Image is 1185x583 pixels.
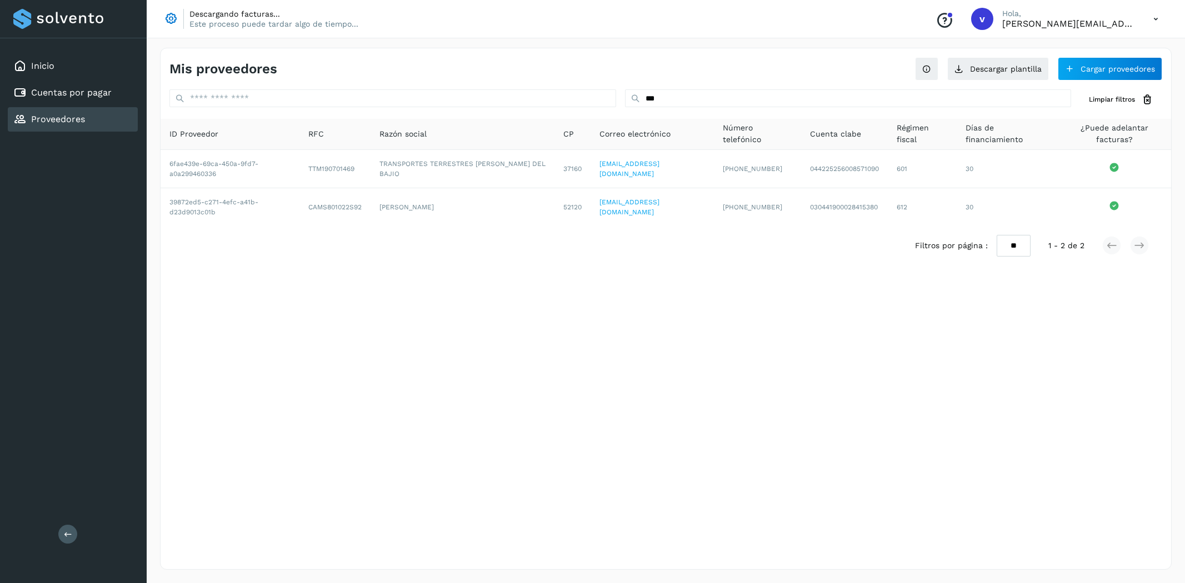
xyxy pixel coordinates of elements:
span: Cuenta clabe [810,128,861,140]
a: Proveedores [31,114,85,124]
td: 52120 [554,188,591,226]
span: Filtros por página : [915,240,988,252]
span: ID Proveedor [169,128,218,140]
p: victor.romero@fidum.com.mx [1002,18,1136,29]
td: 30 [957,150,1058,188]
span: Correo electrónico [599,128,671,140]
td: [PERSON_NAME] [371,188,554,226]
span: Limpiar filtros [1089,94,1135,104]
a: [EMAIL_ADDRESS][DOMAIN_NAME] [599,160,659,178]
td: 39872ed5-c271-4efc-a41b-d23d9013c01b [161,188,299,226]
h4: Mis proveedores [169,61,277,77]
td: TRANSPORTES TERRESTRES [PERSON_NAME] DEL BAJIO [371,150,554,188]
span: [PHONE_NUMBER] [723,165,782,173]
p: Este proceso puede tardar algo de tiempo... [189,19,358,29]
span: [PHONE_NUMBER] [723,203,782,211]
button: Descargar plantilla [947,57,1049,81]
div: Cuentas por pagar [8,81,138,105]
div: Inicio [8,54,138,78]
span: Régimen fiscal [897,122,948,145]
td: 612 [888,188,957,226]
span: Número telefónico [723,122,792,145]
span: Razón social [379,128,427,140]
span: 1 - 2 de 2 [1048,240,1084,252]
td: 601 [888,150,957,188]
td: CAMS801022S92 [299,188,371,226]
td: TTM190701469 [299,150,371,188]
td: 6fae439e-69ca-450a-9fd7-a0a299460336 [161,150,299,188]
a: Cuentas por pagar [31,87,112,98]
span: CP [563,128,574,140]
span: ¿Puede adelantar facturas? [1067,122,1162,145]
span: RFC [308,128,324,140]
a: [EMAIL_ADDRESS][DOMAIN_NAME] [599,198,659,216]
p: Hola, [1002,9,1136,18]
span: Días de financiamiento [966,122,1049,145]
button: Cargar proveedores [1058,57,1162,81]
a: Inicio [31,61,54,71]
td: 044225256008571090 [801,150,888,188]
td: 030441900028415380 [801,188,888,226]
p: Descargando facturas... [189,9,358,19]
td: 30 [957,188,1058,226]
button: Limpiar filtros [1080,89,1162,110]
td: 37160 [554,150,591,188]
div: Proveedores [8,107,138,132]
